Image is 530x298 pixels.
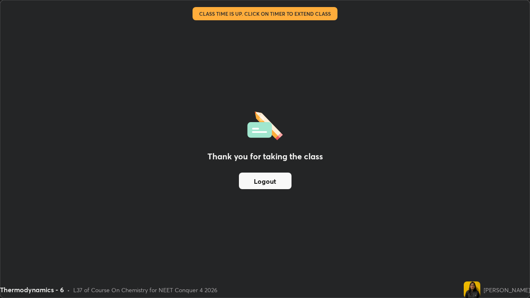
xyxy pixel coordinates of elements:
[484,286,530,294] div: [PERSON_NAME]
[464,281,480,298] img: 5601c98580164add983b3da7b044abd6.jpg
[239,173,291,189] button: Logout
[73,286,217,294] div: L37 of Course On Chemistry for NEET Conquer 4 2026
[207,150,323,163] h2: Thank you for taking the class
[247,109,283,140] img: offlineFeedback.1438e8b3.svg
[67,286,70,294] div: •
